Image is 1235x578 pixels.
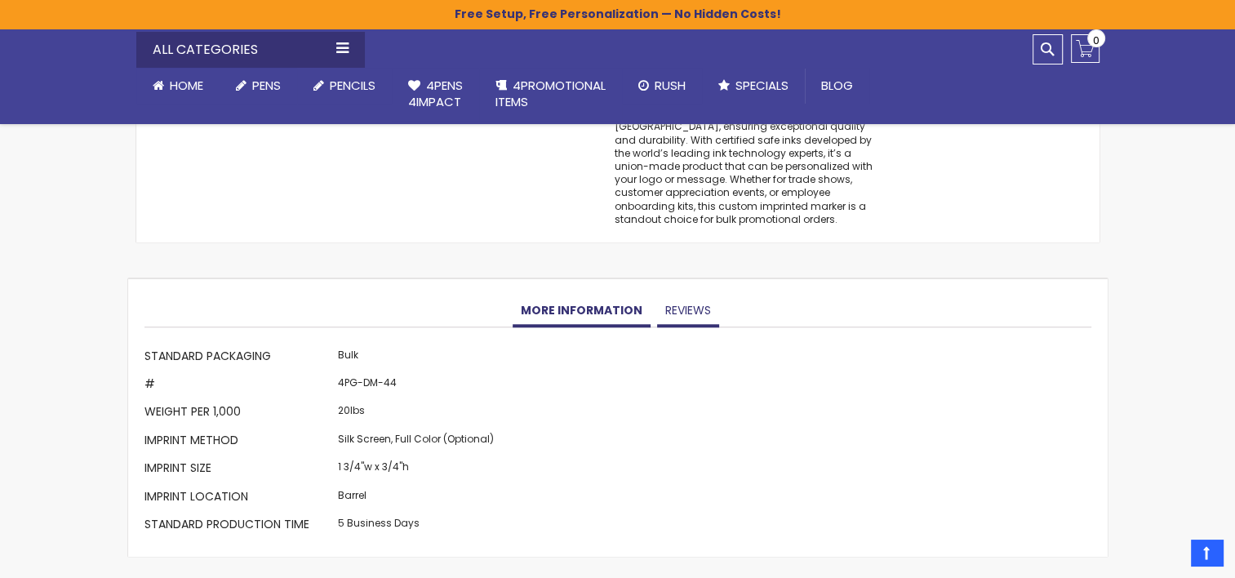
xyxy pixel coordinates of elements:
[334,484,498,512] td: Barrel
[334,456,498,484] td: 1 3/4"w x 3/4"h
[805,68,869,104] a: Blog
[297,68,392,104] a: Pencils
[392,68,479,121] a: 4Pens4impact
[622,68,702,104] a: Rush
[513,295,651,327] a: More Information
[330,77,375,94] span: Pencils
[495,77,606,110] span: 4PROMOTIONAL ITEMS
[144,456,334,484] th: Imprint Size
[1093,33,1100,48] span: 0
[655,77,686,94] span: Rush
[479,68,622,121] a: 4PROMOTIONALITEMS
[334,428,498,456] td: Silk Screen, Full Color (Optional)
[252,77,281,94] span: Pens
[334,400,498,428] td: 20lbs
[821,77,853,94] span: Blog
[144,400,334,428] th: Weight per 1,000
[334,344,498,371] td: Bulk
[144,512,334,540] th: Standard Production Time
[144,428,334,456] th: Imprint Method
[735,77,789,94] span: Specials
[144,371,334,399] th: #
[657,295,719,327] a: Reviews
[144,344,334,371] th: Standard Packaging
[334,512,498,540] td: 5 Business Days
[144,484,334,512] th: Imprint Location
[702,68,805,104] a: Specials
[170,77,203,94] span: Home
[220,68,297,104] a: Pens
[136,32,365,68] div: All Categories
[334,371,498,399] td: 4PG-DM-44
[614,28,885,226] div: Dri [PERSON_NAME]’s Perma-Sharp Permanent Marker is the perfect promotional product for businesse...
[1071,34,1100,63] a: 0
[136,68,220,104] a: Home
[408,77,463,110] span: 4Pens 4impact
